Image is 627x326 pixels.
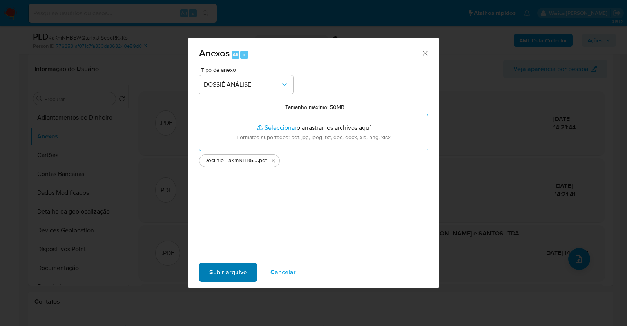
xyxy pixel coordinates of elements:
span: Subir arquivo [209,264,247,281]
span: Cancelar [270,264,296,281]
button: Cerrar [421,49,428,56]
span: Alt [232,51,239,58]
span: a [243,51,245,58]
span: Anexos [199,46,230,60]
span: DOSSIÊ ANÁLISE [204,81,281,89]
button: Eliminar Declinio - aKmNHB5WQta4xUIScpoRKxKo - CNPJ 08795739000149 - AUTO POSTO COMBUSTIVEIS OLIV... [268,156,278,165]
span: .pdf [258,157,267,165]
ul: Archivos seleccionados [199,151,428,167]
span: Declinio - aKmNHB5WQta4xUIScpoRKxKo - CNPJ 08795739000149 - AUTO POSTO COMBUSTIVEIS OLIVEIRA & SA... [204,157,258,165]
label: Tamanho máximo: 50MB [285,103,344,110]
button: Subir arquivo [199,263,257,282]
button: DOSSIÊ ANÁLISE [199,75,293,94]
button: Cancelar [260,263,306,282]
span: Tipo de anexo [201,67,295,72]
